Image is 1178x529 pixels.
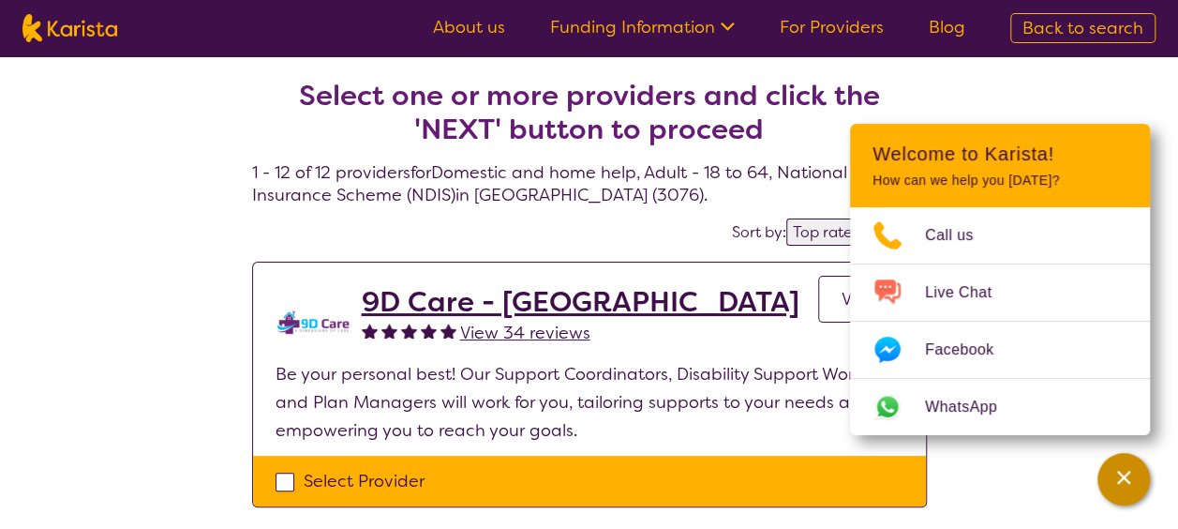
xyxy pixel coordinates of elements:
img: fullstar [381,323,397,339]
a: View [818,276,903,323]
div: Channel Menu [850,124,1150,435]
h2: Welcome to Karista! [872,143,1127,165]
img: fullstar [440,323,456,339]
button: Channel Menu [1097,453,1150,506]
span: View [842,288,880,310]
span: Live Chat [925,279,1014,307]
img: fullstar [362,323,378,339]
span: Facebook [925,336,1016,364]
p: Be your personal best! Our Support Coordinators, Disability Support Workers, and Plan Managers wi... [276,360,903,445]
a: 9D Care - [GEOGRAPHIC_DATA] [362,285,799,319]
a: View 34 reviews [460,319,590,347]
span: Call us [925,221,996,249]
img: fullstar [401,323,417,339]
h4: 1 - 12 of 12 providers for Domestic and home help , Adult - 18 to 64 , National Disability Insura... [252,34,927,206]
a: About us [433,16,505,38]
a: Web link opens in a new tab. [850,379,1150,435]
h2: Select one or more providers and click the 'NEXT' button to proceed [275,79,904,146]
img: zklkmrpc7cqrnhnbeqm0.png [276,285,350,360]
span: WhatsApp [925,393,1020,421]
span: View 34 reviews [460,322,590,344]
a: Blog [929,16,965,38]
img: fullstar [421,323,437,339]
p: How can we help you [DATE]? [872,173,1127,189]
a: Back to search [1010,13,1156,43]
a: For Providers [780,16,884,38]
img: Karista logo [22,14,117,42]
label: Sort by: [732,222,786,242]
a: Funding Information [550,16,735,38]
span: Back to search [1022,17,1143,39]
ul: Choose channel [850,207,1150,435]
